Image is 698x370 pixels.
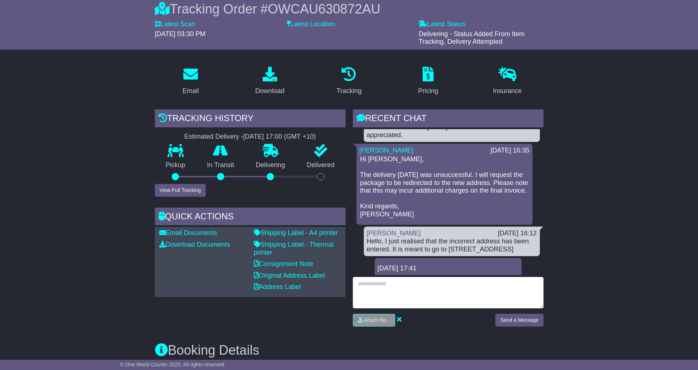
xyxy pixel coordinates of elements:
[155,1,543,17] div: Tracking Order #
[159,229,217,236] a: Email Documents
[268,1,380,16] span: OWCAU630872AU
[336,86,361,96] div: Tracking
[178,64,203,99] a: Email
[182,86,199,96] div: Email
[296,161,346,169] p: Delivered
[419,20,465,28] label: Latest Status
[155,30,206,38] span: [DATE] 03:30 PM
[255,86,285,96] div: Download
[159,241,230,248] a: Download Documents
[491,147,530,155] div: [DATE] 16:35
[155,20,195,28] label: Latest Scan
[332,64,366,99] a: Tracking
[196,161,245,169] p: In Transit
[418,86,438,96] div: Pricing
[155,109,346,129] div: Tracking history
[498,230,537,238] div: [DATE] 16:12
[155,133,346,141] div: Estimated Delivery -
[251,64,289,99] a: Download
[367,230,421,237] a: [PERSON_NAME]
[254,272,325,279] a: Original Address Label
[378,265,519,273] div: [DATE] 17:41
[254,260,313,267] a: Consignment Note
[495,314,543,327] button: Send a Message
[254,229,338,236] a: Shipping Label - A4 printer
[155,343,543,358] h3: Booking Details
[287,20,335,28] label: Latest Location
[155,161,197,169] p: Pickup
[413,64,443,99] a: Pricing
[243,133,316,141] div: [DATE] 17:00 (GMT +10)
[155,208,346,227] div: Quick Actions
[359,147,413,154] a: [PERSON_NAME]
[360,155,529,219] p: Hi [PERSON_NAME], The delivery [DATE] was unsuccessful. I will request the package to be redirect...
[493,86,522,96] div: Insurance
[245,161,296,169] p: Delivering
[120,362,226,367] span: © One World Courier 2025. All rights reserved.
[367,238,537,253] div: Hello, I just realised that the incorrect address has been entered. It is meant to go to [STREET_...
[488,64,527,99] a: Insurance
[254,241,334,256] a: Shipping Label - Thermal printer
[353,109,543,129] div: RECENT CHAT
[254,283,301,290] a: Address Label
[155,184,206,197] button: View Full Tracking
[419,30,525,46] span: Delivering - Status Added From Item Tracking. Delivery Attempted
